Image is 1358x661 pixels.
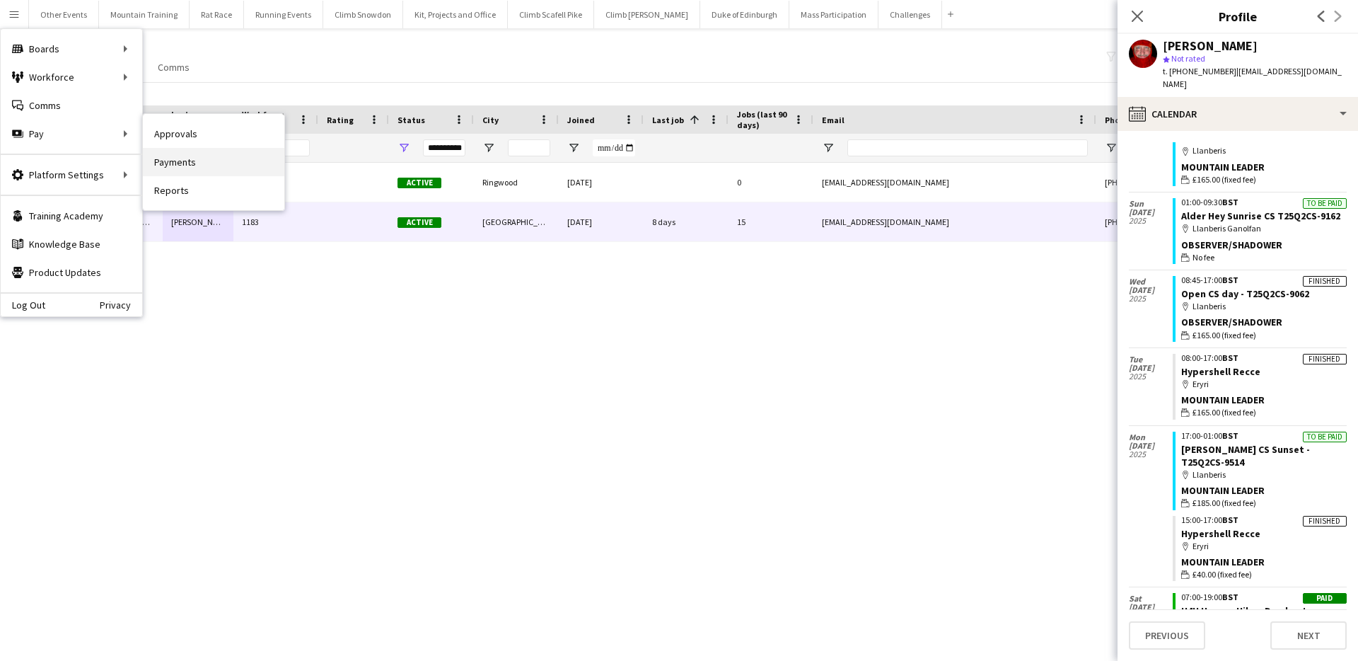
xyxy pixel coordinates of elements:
span: Active [397,217,441,228]
input: Email Filter Input [847,139,1088,156]
span: Rating [327,115,354,125]
span: Sat [1129,594,1173,603]
span: City [482,115,499,125]
a: Privacy [100,299,142,311]
span: Mon [1129,433,1173,442]
div: Workforce [1,63,142,91]
div: Mountain Leader [1181,393,1347,406]
div: 0 [729,163,813,202]
span: Status [397,115,425,125]
div: 08:00-17:00 [1181,354,1347,362]
div: Finished [1303,276,1347,287]
span: BST [1222,430,1238,441]
button: Open Filter Menu [567,142,580,154]
div: To be paid [1303,432,1347,442]
span: 2025 [1129,217,1173,225]
button: Next [1270,621,1347,650]
button: Climb [PERSON_NAME] [594,1,700,28]
div: Calendar [1118,97,1358,131]
div: Mountain Leader [1181,484,1347,497]
div: Pay [1,120,142,148]
input: Workforce ID Filter Input [267,139,310,156]
span: Active [397,178,441,188]
button: Mountain Training [99,1,190,28]
div: 07:00-19:00 [1181,593,1347,602]
div: [DATE] [559,163,644,202]
div: Observer/Shadower [1181,238,1347,251]
span: BST [1222,275,1238,285]
span: Jobs (last 90 days) [737,109,788,130]
div: 01:00-09:30 [1181,198,1347,207]
input: Joined Filter Input [593,139,635,156]
button: Open Filter Menu [482,142,495,154]
div: Llanberis Ganolfan [1181,222,1347,235]
span: [DATE] [1129,442,1173,450]
button: Open Filter Menu [822,142,835,154]
div: [PERSON_NAME] [1163,40,1258,52]
span: [DATE] [1129,603,1173,611]
span: [DATE] [1129,286,1173,294]
button: Climb Scafell Pike [508,1,594,28]
div: [PERSON_NAME] [163,202,233,241]
a: Open CS day - T25Q2CS-9062 [1181,287,1309,300]
span: Joined [567,115,595,125]
button: Rat Race [190,1,244,28]
span: BST [1222,515,1238,525]
span: t. [PHONE_NUMBER] [1163,66,1236,76]
span: Phone [1105,115,1130,125]
div: Paid [1303,593,1347,604]
span: 2025 [1129,372,1173,381]
span: BST [1222,592,1238,602]
span: No fee [1192,251,1214,264]
div: [DATE] [559,202,644,241]
span: Wed [1129,277,1173,286]
a: H4H Heroes Hike - Dambusters Skyline - T25Q2CH-8676 [1181,604,1322,630]
span: Last Name [171,109,208,130]
div: Mountain Leader [1181,556,1347,568]
span: Last job [652,115,684,125]
a: Approvals [143,120,284,148]
a: Reports [143,176,284,205]
a: Comms [152,58,195,76]
a: Training Academy [1,202,142,230]
div: Finished [1303,516,1347,527]
div: Eryri [1181,540,1347,553]
span: £165.00 (fixed fee) [1192,329,1256,342]
span: BST [1222,352,1238,363]
span: 2025 [1129,294,1173,303]
span: Workforce ID [242,109,293,130]
div: Platform Settings [1,161,142,189]
span: [DATE] [1129,364,1173,372]
div: 08:45-17:00 [1181,276,1347,284]
div: Observer/Shadower [1181,316,1347,328]
a: Hypershell Recce [1181,527,1260,540]
span: £165.00 (fixed fee) [1192,406,1256,419]
div: 15:00-17:00 [1181,516,1347,524]
span: Comms [158,61,190,74]
span: £40.00 (fixed fee) [1192,568,1252,581]
div: 1183 [233,202,318,241]
div: 15 [729,202,813,241]
a: [PERSON_NAME] CS Sunset - T25Q2CS-9514 [1181,443,1310,469]
a: Payments [143,148,284,176]
input: City Filter Input [508,139,550,156]
div: Mountain Leader [1181,161,1347,173]
a: Log Out [1,299,45,311]
button: Previous [1129,621,1205,650]
div: [PHONE_NUMBER] [1096,163,1277,202]
a: Comms [1,91,142,120]
div: Finished [1303,354,1347,364]
span: | [EMAIL_ADDRESS][DOMAIN_NAME] [1163,66,1342,89]
span: £165.00 (fixed fee) [1192,173,1256,186]
button: Open Filter Menu [1105,142,1118,154]
button: Climb Snowdon [323,1,403,28]
h3: Profile [1118,7,1358,25]
button: Running Events [244,1,323,28]
div: 8 days [644,202,729,241]
span: Tue [1129,355,1173,364]
span: Email [822,115,845,125]
div: Eryri [1181,378,1347,391]
a: Product Updates [1,258,142,287]
button: Kit, Projects and Office [403,1,508,28]
div: [EMAIL_ADDRESS][DOMAIN_NAME] [813,202,1096,241]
